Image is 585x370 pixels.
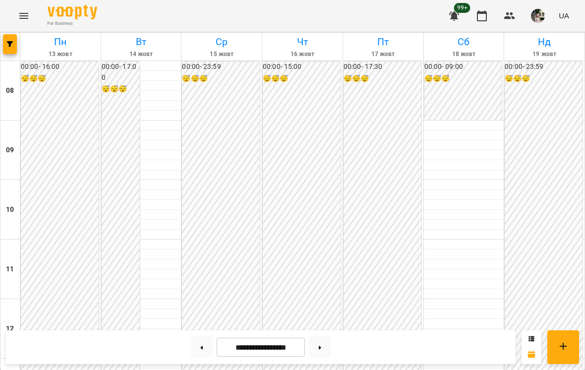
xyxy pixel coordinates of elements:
[345,34,422,50] h6: Пт
[6,85,14,96] h6: 08
[48,20,97,27] span: For Business
[48,5,97,19] img: Voopty Logo
[505,62,583,72] h6: 00:00 - 23:59
[103,34,180,50] h6: Вт
[183,50,260,59] h6: 15 жовт
[531,9,545,23] img: cf4d6eb83d031974aacf3fedae7611bc.jpeg
[21,62,99,72] h6: 00:00 - 16:00
[454,3,470,13] span: 99+
[559,10,569,21] span: UA
[182,62,260,72] h6: 00:00 - 23:59
[344,62,421,72] h6: 00:00 - 17:30
[263,62,341,72] h6: 00:00 - 15:00
[264,50,341,59] h6: 16 жовт
[506,34,583,50] h6: Нд
[425,50,503,59] h6: 18 жовт
[22,50,99,59] h6: 13 жовт
[102,84,140,95] h6: 😴😴😴
[506,50,583,59] h6: 19 жовт
[21,73,99,84] h6: 😴😴😴
[102,62,140,83] h6: 00:00 - 17:00
[424,62,502,72] h6: 00:00 - 09:00
[345,50,422,59] h6: 17 жовт
[183,34,260,50] h6: Ср
[22,34,99,50] h6: Пн
[424,73,502,84] h6: 😴😴😴
[6,204,14,215] h6: 10
[12,4,36,28] button: Menu
[182,73,260,84] h6: 😴😴😴
[425,34,503,50] h6: Сб
[555,6,573,25] button: UA
[264,34,341,50] h6: Чт
[6,145,14,156] h6: 09
[344,73,421,84] h6: 😴😴😴
[505,73,583,84] h6: 😴😴😴
[263,73,341,84] h6: 😴😴😴
[103,50,180,59] h6: 14 жовт
[6,264,14,275] h6: 11
[6,323,14,334] h6: 12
